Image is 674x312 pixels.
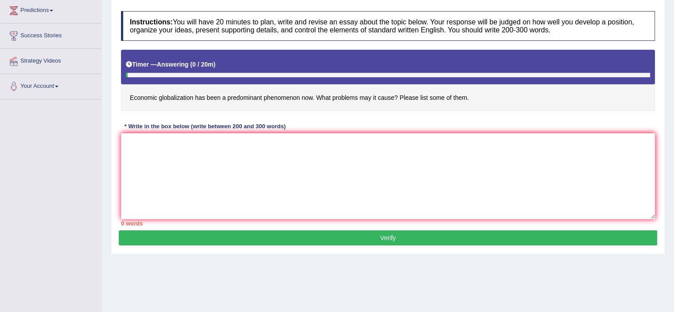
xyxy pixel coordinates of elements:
[0,49,101,71] a: Strategy Videos
[121,219,655,228] div: 0 words
[130,18,173,26] b: Instructions:
[192,61,213,68] b: 0 / 20m
[121,122,289,130] div: * Write in the box below (write between 200 and 300 words)
[0,24,101,46] a: Success Stories
[213,61,215,68] b: )
[119,230,657,245] button: Verify
[0,74,101,96] a: Your Account
[190,61,192,68] b: (
[157,61,189,68] b: Answering
[126,61,215,68] h5: Timer —
[121,11,655,41] h4: You will have 20 minutes to plan, write and revise an essay about the topic below. Your response ...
